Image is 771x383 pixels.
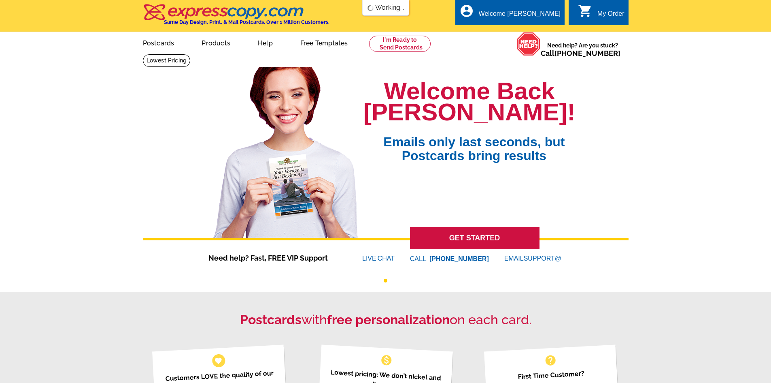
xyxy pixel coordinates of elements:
span: Need help? Fast, FREE VIP Support [208,252,338,263]
a: [PHONE_NUMBER] [554,49,620,58]
h1: Welcome Back [PERSON_NAME]! [363,81,575,123]
a: Same Day Design, Print, & Mail Postcards. Over 1 Million Customers. [143,10,329,25]
a: Postcards [130,33,187,52]
img: loading... [367,5,374,11]
span: Emails only last seconds, but Postcards bring results [373,123,575,163]
font: LIVE [362,254,378,263]
strong: free personalization [327,312,450,327]
a: shopping_cart My Order [578,9,624,19]
i: shopping_cart [578,4,593,18]
img: help [516,32,541,56]
a: Free Templates [287,33,361,52]
a: Help [245,33,286,52]
span: help [544,354,557,367]
div: Welcome [PERSON_NAME] [479,10,561,21]
img: welcome-back-logged-in.png [208,60,363,238]
h2: with on each card. [143,312,629,327]
p: First Time Customer? [494,367,608,383]
span: Need help? Are you stuck? [541,41,624,58]
a: GET STARTED [410,227,539,249]
a: LIVECHAT [362,255,395,262]
span: Call [541,49,620,58]
h4: Same Day Design, Print, & Mail Postcards. Over 1 Million Customers. [164,19,329,25]
div: My Order [597,10,624,21]
a: Products [189,33,243,52]
i: account_circle [459,4,474,18]
button: 1 of 1 [384,279,387,282]
span: monetization_on [380,354,393,367]
font: SUPPORT@ [524,254,563,263]
strong: Postcards [240,312,302,327]
span: favorite [214,356,223,365]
